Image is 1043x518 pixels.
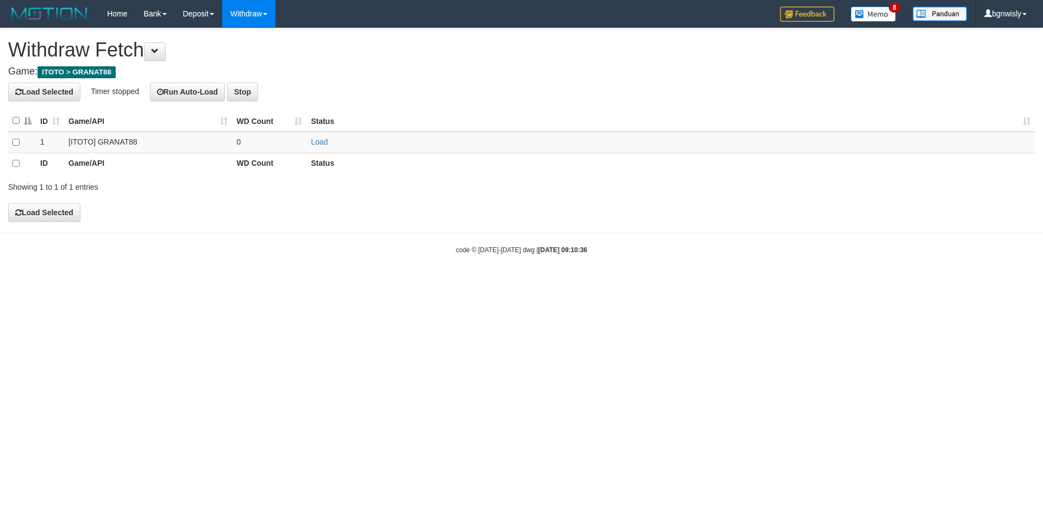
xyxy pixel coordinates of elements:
button: Stop [227,83,258,101]
th: Status: activate to sort column ascending [306,110,1035,132]
button: Run Auto-Load [150,83,225,101]
th: Status [306,153,1035,174]
th: WD Count [232,153,306,174]
td: 1 [36,132,64,153]
img: MOTION_logo.png [8,5,91,22]
span: 0 [236,138,241,146]
div: Showing 1 to 1 of 1 entries [8,177,426,192]
span: 8 [889,3,900,13]
th: WD Count: activate to sort column ascending [232,110,306,132]
th: ID [36,153,64,174]
button: Load Selected [8,83,80,101]
img: Feedback.jpg [780,7,834,22]
th: Game/API [64,153,232,174]
a: Load [311,138,328,146]
strong: [DATE] 09:10:36 [538,246,587,254]
h4: Game: [8,66,1035,77]
th: ID: activate to sort column ascending [36,110,64,132]
small: code © [DATE]-[DATE] dwg | [456,246,587,254]
td: [ITOTO] GRANAT88 [64,132,232,153]
th: Game/API: activate to sort column ascending [64,110,232,132]
img: panduan.png [913,7,967,21]
img: Button%20Memo.svg [851,7,896,22]
button: Load Selected [8,203,80,222]
span: ITOTO > GRANAT88 [37,66,116,78]
span: Timer stopped [91,86,139,95]
h1: Withdraw Fetch [8,39,1035,61]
